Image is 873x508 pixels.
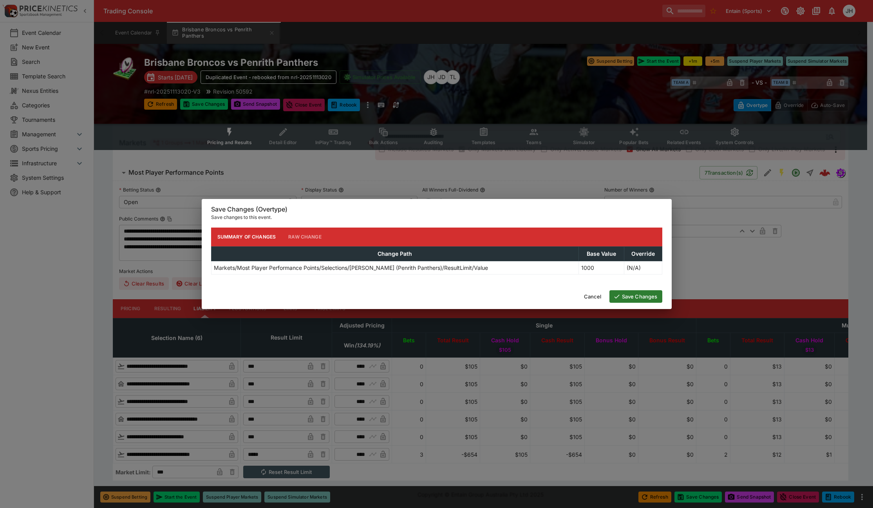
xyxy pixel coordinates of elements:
p: Save changes to this event. [211,213,662,221]
button: Raw Change [282,228,328,246]
button: Cancel [579,290,606,303]
p: Markets/Most Player Performance Points/Selections/[PERSON_NAME] (Penrith Panthers)/ResultLimit/Value [214,264,488,272]
td: 1000 [579,261,624,274]
th: Override [624,246,662,261]
th: Change Path [211,246,579,261]
button: Summary of Changes [211,228,282,246]
th: Base Value [579,246,624,261]
h6: Save Changes (Overtype) [211,205,662,213]
button: Save Changes [609,290,662,303]
td: (N/A) [624,261,662,274]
